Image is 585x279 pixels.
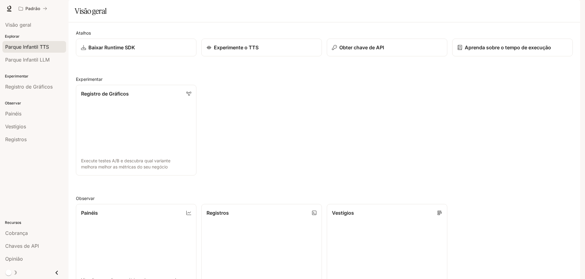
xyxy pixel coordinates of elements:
[332,210,354,216] font: Vestígios
[76,30,91,36] font: Atalhos
[201,39,322,56] a: Experimente o TTS
[76,77,102,82] font: Experimentar
[81,91,129,97] font: Registro de Gráficos
[16,2,50,15] button: Todos os espaços de trabalho
[76,196,95,201] font: Observar
[25,6,40,11] font: Padrão
[88,44,135,51] font: Baixar Runtime SDK
[75,6,107,16] font: Visão geral
[327,39,447,56] button: Obter chave de API
[207,210,229,216] font: Registros
[339,44,384,51] font: Obter chave de API
[76,39,196,56] a: Baixar Runtime SDK
[452,39,573,56] a: Aprenda sobre o tempo de execução
[81,210,98,216] font: Painéis
[214,44,259,51] font: Experimente o TTS
[81,158,170,169] font: Execute testes A/B e descubra qual variante melhora melhor as métricas do seu negócio
[465,44,551,51] font: Aprenda sobre o tempo de execução
[76,85,196,175] a: Registro de GráficosExecute testes A/B e descubra qual variante melhora melhor as métricas do seu...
